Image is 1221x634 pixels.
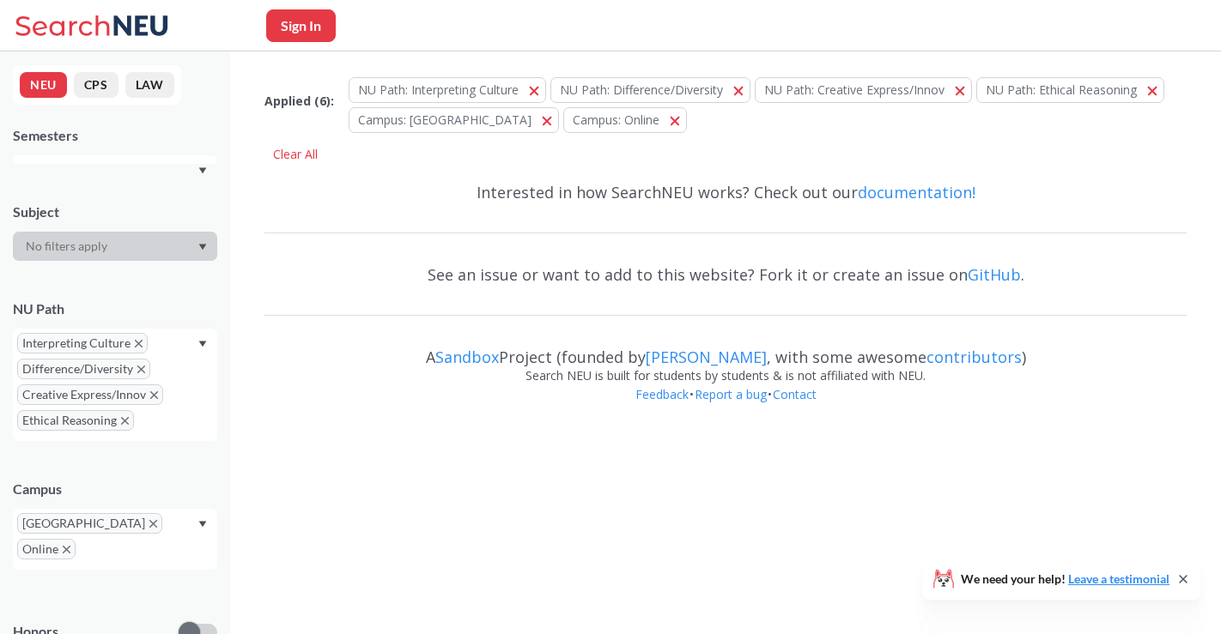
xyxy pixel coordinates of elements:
[121,417,129,425] svg: X to remove pill
[149,520,157,528] svg: X to remove pill
[435,347,499,367] a: Sandbox
[74,72,118,98] button: CPS
[13,232,217,261] div: Dropdown arrow
[264,385,1187,430] div: • •
[264,92,334,111] span: Applied ( 6 ):
[560,82,723,98] span: NU Path: Difference/Diversity
[358,82,519,98] span: NU Path: Interpreting Culture
[264,332,1187,366] div: A Project (founded by , with some awesome )
[125,72,174,98] button: LAW
[550,77,750,103] button: NU Path: Difference/Diversity
[968,264,1021,285] a: GitHub
[264,167,1187,217] div: Interested in how SearchNEU works? Check out our
[63,546,70,553] svg: X to remove pill
[764,82,945,98] span: NU Path: Creative Express/Innov
[772,386,817,402] a: Contact
[17,410,134,431] span: Ethical ReasoningX to remove pill
[349,77,546,103] button: NU Path: Interpreting Culture
[13,509,217,570] div: [GEOGRAPHIC_DATA]X to remove pillOnlineX to remove pillDropdown arrow
[17,333,148,353] span: Interpreting CultureX to remove pill
[694,386,768,402] a: Report a bug
[13,202,217,221] div: Subject
[358,112,532,128] span: Campus: [GEOGRAPHIC_DATA]
[13,299,217,318] div: NU Path
[573,112,659,128] span: Campus: Online
[13,329,217,441] div: Interpreting CultureX to remove pillDifference/DiversityX to remove pillCreative Express/InnovX t...
[137,365,145,373] svg: X to remove pill
[563,107,687,133] button: Campus: Online
[17,384,163,405] span: Creative Express/InnovX to remove pill
[635,386,689,402] a: Feedback
[646,347,767,367] a: [PERSON_NAME]
[858,182,975,202] a: documentation!
[20,72,67,98] button: NEU
[198,167,207,174] svg: Dropdown arrow
[198,341,207,347] svg: Dropdown arrow
[986,82,1137,98] span: NU Path: Ethical Reasoning
[198,521,207,528] svg: Dropdown arrow
[264,142,326,167] div: Clear All
[17,539,76,559] span: OnlineX to remove pill
[17,513,162,534] span: [GEOGRAPHIC_DATA]X to remove pill
[13,126,217,145] div: Semesters
[976,77,1164,103] button: NU Path: Ethical Reasoning
[17,359,150,379] span: Difference/DiversityX to remove pill
[266,9,336,42] button: Sign In
[13,480,217,498] div: Campus
[135,340,143,347] svg: X to remove pill
[264,366,1187,385] div: Search NEU is built for students by students & is not affiliated with NEU.
[349,107,559,133] button: Campus: [GEOGRAPHIC_DATA]
[150,391,158,399] svg: X to remove pill
[961,573,1169,585] span: We need your help!
[926,347,1022,367] a: contributors
[198,244,207,251] svg: Dropdown arrow
[1068,571,1169,586] a: Leave a testimonial
[264,250,1187,299] div: See an issue or want to add to this website? Fork it or create an issue on .
[755,77,972,103] button: NU Path: Creative Express/Innov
